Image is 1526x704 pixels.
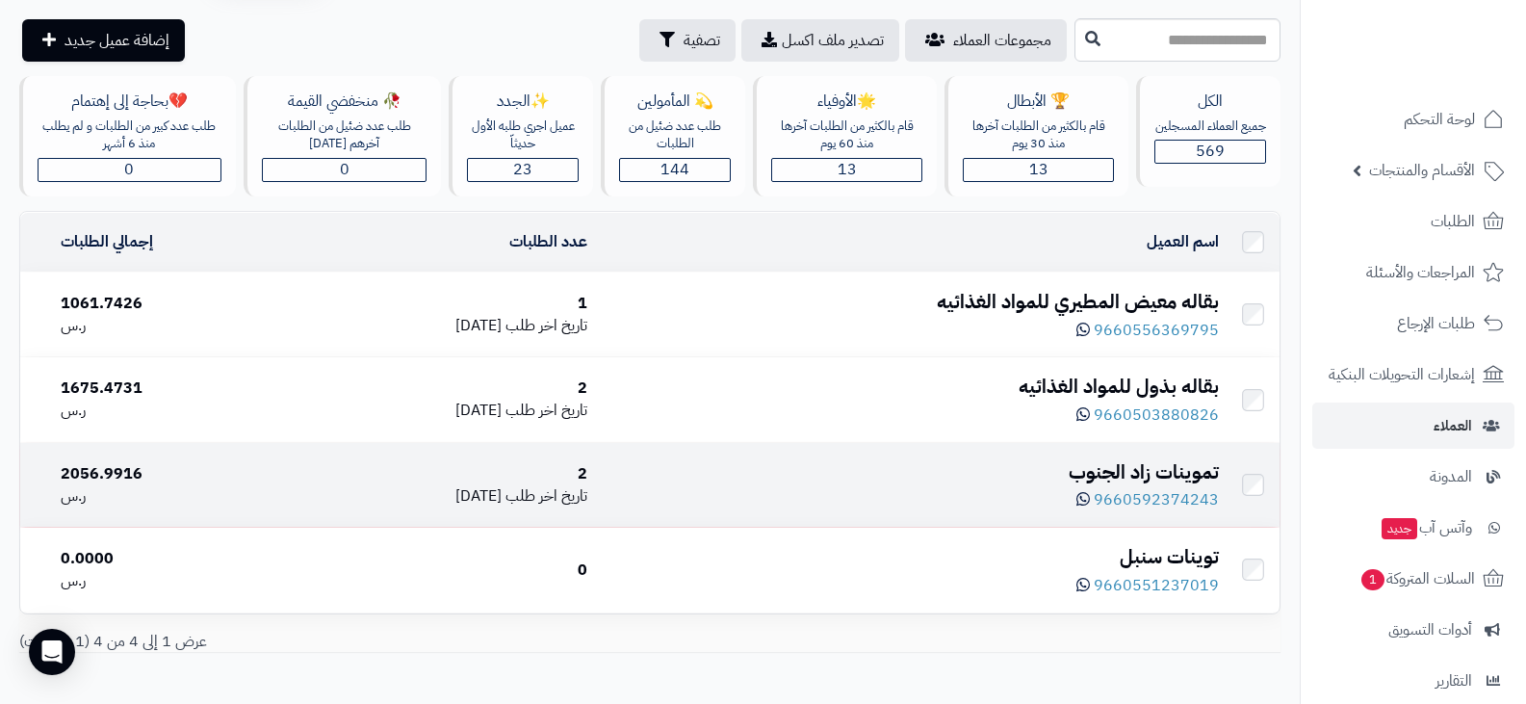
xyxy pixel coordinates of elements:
div: 1 [290,293,587,315]
a: إجمالي الطلبات [61,230,153,253]
a: إضافة عميل جديد [22,19,185,62]
span: 0 [340,158,349,181]
img: logo-2.png [1395,14,1508,55]
span: السلات المتروكة [1359,565,1475,592]
div: قام بالكثير من الطلبات آخرها منذ 30 يوم [963,117,1114,153]
div: 2 [290,378,587,400]
a: 🏆 الأبطالقام بالكثير من الطلبات آخرها منذ 30 يوم13 [941,76,1132,196]
button: تصفية [639,19,736,62]
span: 9660592374243 [1094,488,1219,511]
span: وآتس آب [1380,514,1472,541]
div: 🥀 منخفضي القيمة [262,91,427,113]
div: ✨الجدد [467,91,579,113]
div: 1675.4731 [61,378,274,400]
span: المدونة [1430,463,1472,490]
a: 🌟الأوفياءقام بالكثير من الطلبات آخرها منذ 60 يوم13 [749,76,941,196]
span: إضافة عميل جديد [65,29,169,52]
a: الكلجميع العملاء المسجلين569 [1132,76,1284,196]
div: 2 [290,463,587,485]
span: تصفية [684,29,720,52]
div: ر.س [61,570,274,592]
div: بقاله معيض المطيري للمواد الغذائيه [603,288,1219,316]
span: 1 [1360,568,1385,591]
span: المراجعات والأسئلة [1366,259,1475,286]
div: طلب عدد كبير من الطلبات و لم يطلب منذ 6 أشهر [38,117,221,153]
span: طلبات الإرجاع [1397,310,1475,337]
a: طلبات الإرجاع [1312,300,1514,347]
a: أدوات التسويق [1312,607,1514,653]
a: التقارير [1312,658,1514,704]
div: عرض 1 إلى 4 من 4 (1 صفحات) [5,631,650,653]
a: وآتس آبجديد [1312,505,1514,551]
div: بقاله بذول للمواد الغذائيه [603,373,1219,401]
div: توينات سنبل [603,543,1219,571]
a: 9660556369795 [1076,319,1219,342]
span: الطلبات [1431,208,1475,235]
div: Open Intercom Messenger [29,629,75,675]
div: [DATE] [290,315,587,337]
div: طلب عدد ضئيل من الطلبات آخرهم [DATE] [262,117,427,153]
div: 💫 المأمولين [619,91,731,113]
a: ✨الجددعميل اجري طلبه الأول حديثاّ23 [445,76,597,196]
div: عميل اجري طلبه الأول حديثاّ [467,117,579,153]
span: 13 [1029,158,1048,181]
span: تاريخ اخر طلب [505,314,587,337]
a: 9660503880826 [1076,404,1219,427]
a: الطلبات [1312,198,1514,245]
div: 0.0000 [61,548,274,570]
span: العملاء [1434,412,1472,439]
a: عدد الطلبات [509,230,587,253]
div: الكل [1154,91,1266,113]
span: لوحة التحكم [1404,106,1475,133]
a: لوحة التحكم [1312,96,1514,143]
div: قام بالكثير من الطلبات آخرها منذ 60 يوم [771,117,922,153]
a: اسم العميل [1147,230,1219,253]
span: تاريخ اخر طلب [505,399,587,422]
div: 🌟الأوفياء [771,91,922,113]
span: أدوات التسويق [1388,616,1472,643]
a: مجموعات العملاء [905,19,1067,62]
a: 9660551237019 [1076,574,1219,597]
a: المراجعات والأسئلة [1312,249,1514,296]
span: الأقسام والمنتجات [1369,157,1475,184]
span: 13 [838,158,857,181]
a: السلات المتروكة1 [1312,556,1514,602]
span: 23 [513,158,532,181]
div: [DATE] [290,485,587,508]
a: 💔بحاجة إلى إهتمامطلب عدد كبير من الطلبات و لم يطلب منذ 6 أشهر0 [15,76,240,196]
div: 1061.7426 [61,293,274,315]
span: تصدير ملف اكسل [782,29,884,52]
div: 💔بحاجة إلى إهتمام [38,91,221,113]
a: تصدير ملف اكسل [741,19,899,62]
a: المدونة [1312,454,1514,500]
div: طلب عدد ضئيل من الطلبات [619,117,731,153]
a: إشعارات التحويلات البنكية [1312,352,1514,398]
a: 9660592374243 [1076,488,1219,511]
div: [DATE] [290,400,587,422]
span: 9660551237019 [1094,574,1219,597]
span: مجموعات العملاء [953,29,1051,52]
div: 🏆 الأبطال [963,91,1114,113]
span: جديد [1382,518,1417,539]
div: 0 [290,560,587,582]
span: 144 [660,158,689,181]
span: 9660503880826 [1094,404,1219,427]
div: 2056.9916 [61,463,274,485]
span: 9660556369795 [1094,319,1219,342]
span: 0 [124,158,134,181]
div: ر.س [61,315,274,337]
div: تموينات زاد الجنوب [603,458,1219,486]
a: 💫 المأمولينطلب عدد ضئيل من الطلبات144 [597,76,749,196]
span: تاريخ اخر طلب [505,484,587,508]
span: التقارير [1435,667,1472,694]
a: العملاء [1312,403,1514,449]
span: 569 [1196,140,1225,163]
span: إشعارات التحويلات البنكية [1329,361,1475,388]
a: 🥀 منخفضي القيمةطلب عدد ضئيل من الطلبات آخرهم [DATE]0 [240,76,446,196]
div: جميع العملاء المسجلين [1154,117,1266,136]
div: ر.س [61,400,274,422]
div: ر.س [61,485,274,508]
